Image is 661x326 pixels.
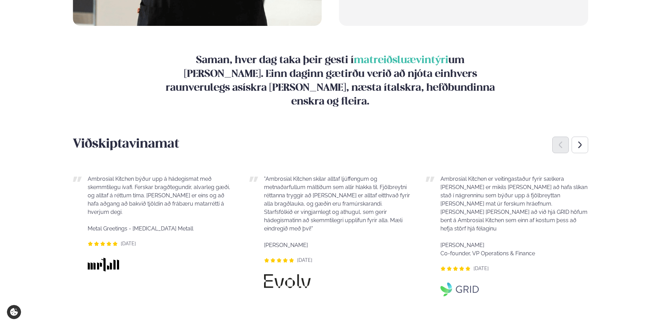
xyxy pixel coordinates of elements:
img: image alt [264,274,311,288]
span: matreiðsluævintýri [354,56,448,65]
img: image alt [440,283,479,296]
span: "Ambrosial Kitchen skilar alltaf ljúffengum og metnaðarfullum máltíðum sem allir hlakka til. Fjöl... [264,176,410,232]
span: [DATE] [297,257,312,263]
div: Previous slide [552,137,569,153]
p: Ambrosial Kitchen er veitingastaður fyrir sælkera [PERSON_NAME] er mikils [PERSON_NAME] að hafa s... [440,175,588,258]
h4: Saman, hver dag taka þeir gesti í um [PERSON_NAME]. Einn daginn gætirðu verið að njóta einhvers r... [158,53,503,109]
span: [DATE] [474,266,489,271]
span: Viðskiptavinamat [73,138,179,150]
span: [DATE] [121,241,136,246]
a: Cookie settings [7,305,21,319]
div: Next slide [572,137,588,153]
span: [PERSON_NAME] [264,242,308,248]
img: image alt [88,258,119,271]
span: Metal Greetings - [MEDICAL_DATA] Metall [88,225,193,232]
span: Ambrosial Kitchen býður upp á hádegismat með skemmtilegu ívafi. Ferskar bragðtegundir, alvarleg g... [88,176,230,215]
